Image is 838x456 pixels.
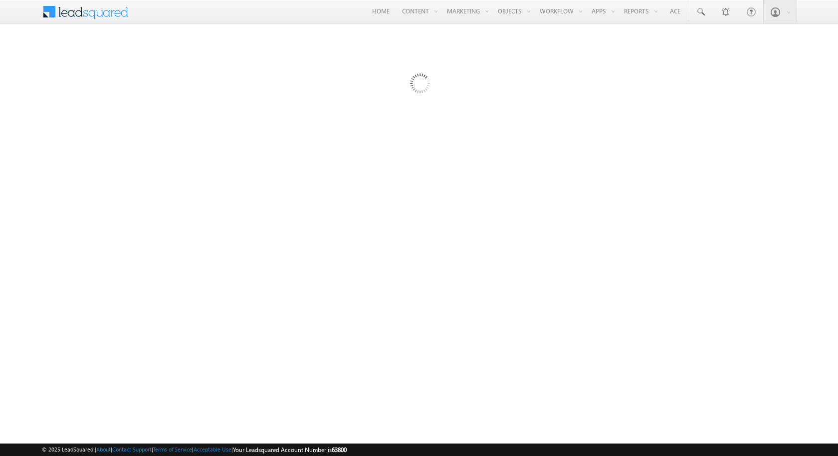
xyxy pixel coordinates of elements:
[332,446,347,454] span: 63800
[96,446,111,453] a: About
[368,33,471,137] img: Loading...
[153,446,192,453] a: Terms of Service
[42,445,347,455] span: © 2025 LeadSquared | | | | |
[112,446,152,453] a: Contact Support
[233,446,347,454] span: Your Leadsquared Account Number is
[194,446,231,453] a: Acceptable Use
